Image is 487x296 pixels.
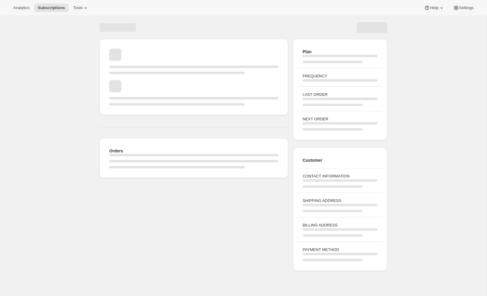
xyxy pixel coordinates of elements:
h2: Plan [303,49,377,55]
h3: NEXT ORDER [303,116,377,122]
span: Settings [459,5,474,10]
span: Tools [73,5,83,10]
h3: PAYMENT METHOD [303,247,377,253]
h3: LAST ORDER [303,92,377,98]
h3: CONTACT INFORMATION [303,173,377,179]
h3: BILLING ADDRESS [303,222,377,228]
h2: Orders [109,148,278,154]
button: Tools [70,4,92,12]
span: Analytics [13,5,29,10]
button: Settings [449,4,477,12]
h2: Customer [303,157,377,163]
span: Help [430,5,438,10]
button: Analytics [10,4,33,12]
button: Subscriptions [34,4,68,12]
h3: FREQUENCY [303,73,377,79]
div: Page loading [92,16,394,273]
span: Subscriptions [38,5,65,10]
h3: SHIPPING ADDRESS [303,198,377,204]
button: Help [420,4,448,12]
